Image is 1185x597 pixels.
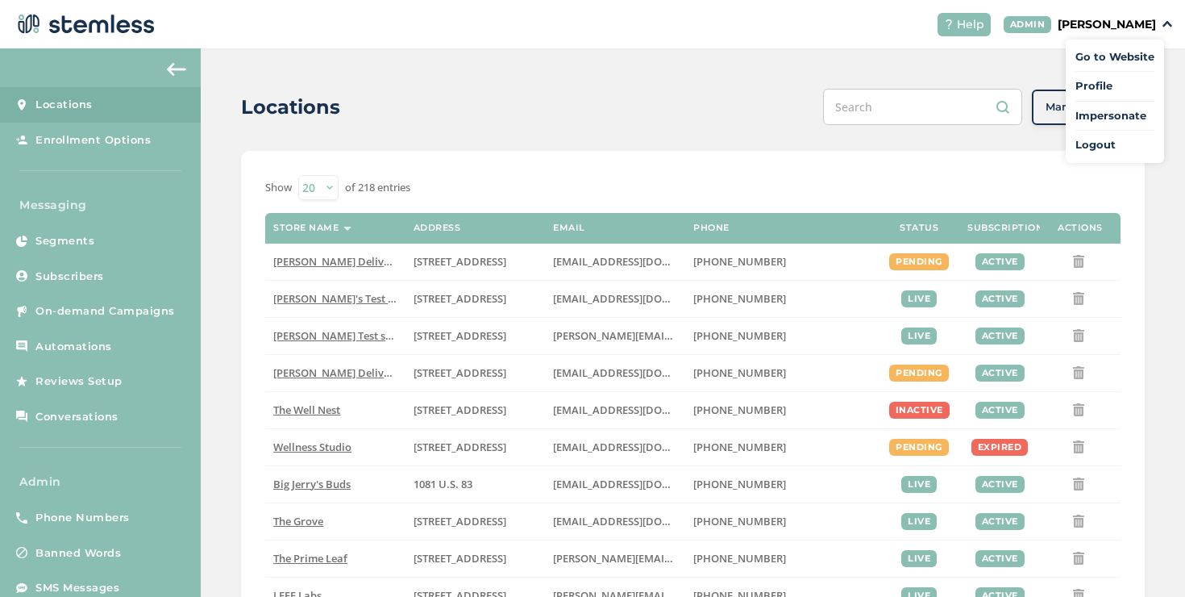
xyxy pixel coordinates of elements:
[35,545,121,562] span: Banned Words
[1162,21,1172,27] img: icon_down-arrow-small-66adaf34.svg
[1046,99,1131,115] span: Manage Groups
[1075,49,1154,65] a: Go to Website
[1058,16,1156,33] p: [PERSON_NAME]
[1075,137,1154,153] a: Logout
[823,89,1022,125] input: Search
[1075,78,1154,94] a: Profile
[35,97,93,113] span: Locations
[957,16,984,33] span: Help
[1075,108,1154,124] span: Impersonate
[35,374,123,390] span: Reviews Setup
[241,93,340,122] h2: Locations
[35,269,104,285] span: Subscribers
[35,132,151,148] span: Enrollment Options
[35,303,175,319] span: On-demand Campaigns
[35,409,118,425] span: Conversations
[35,339,112,355] span: Automations
[1004,16,1052,33] div: ADMIN
[35,510,130,526] span: Phone Numbers
[167,63,186,76] img: icon-arrow-back-accent-c549486e.svg
[13,8,155,40] img: logo-dark-0685b13c.svg
[35,580,119,596] span: SMS Messages
[1104,520,1185,597] iframe: Chat Widget
[35,233,94,249] span: Segments
[1032,90,1145,125] button: Manage Groups
[944,19,954,29] img: icon-help-white-03924b79.svg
